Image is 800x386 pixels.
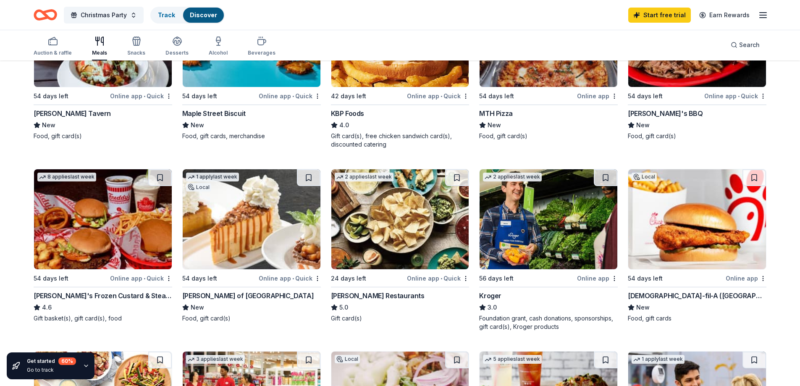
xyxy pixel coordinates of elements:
[726,273,766,284] div: Online app
[636,120,650,130] span: New
[186,355,245,364] div: 3 applies last week
[259,91,321,101] div: Online app Quick
[34,50,72,56] div: Auction & raffle
[34,273,68,284] div: 54 days left
[479,314,618,331] div: Foundation grant, cash donations, sponsorships, gift card(s), Kroger products
[628,132,766,140] div: Food, gift card(s)
[331,169,470,323] a: Image for Pappas Restaurants2 applieslast week24 days leftOnline app•Quick[PERSON_NAME] Restauran...
[81,10,127,20] span: Christmas Party
[739,40,760,50] span: Search
[27,357,76,365] div: Get started
[628,108,703,118] div: [PERSON_NAME]'s BBQ
[186,183,211,192] div: Local
[92,50,107,56] div: Meals
[632,173,657,181] div: Local
[248,33,275,60] button: Beverages
[628,169,766,269] img: Image for Chick-fil-A (Roswell Road at Cobb Parkway)
[331,291,425,301] div: [PERSON_NAME] Restaurants
[331,314,470,323] div: Gift card(s)
[483,173,542,181] div: 2 applies last week
[165,50,189,56] div: Desserts
[165,33,189,60] button: Desserts
[441,275,442,282] span: •
[191,120,204,130] span: New
[441,93,442,100] span: •
[724,37,766,53] button: Search
[34,314,172,323] div: Gift basket(s), gift card(s), food
[632,355,685,364] div: 1 apply last week
[479,108,512,118] div: MTH Pizza
[144,93,145,100] span: •
[335,355,360,363] div: Local
[34,108,111,118] div: [PERSON_NAME] Tavern
[182,291,314,301] div: [PERSON_NAME] of [GEOGRAPHIC_DATA]
[259,273,321,284] div: Online app Quick
[58,357,76,365] div: 60 %
[407,91,469,101] div: Online app Quick
[34,5,57,25] a: Home
[628,273,663,284] div: 54 days left
[331,132,470,149] div: Gift card(s), free chicken sandwich card(s), discounted catering
[182,132,321,140] div: Food, gift cards, merchandise
[191,302,204,312] span: New
[483,355,542,364] div: 5 applies last week
[479,169,618,331] a: Image for Kroger2 applieslast week56 days leftOnline appKroger3.0Foundation grant, cash donations...
[34,91,68,101] div: 54 days left
[694,8,755,23] a: Earn Rewards
[248,50,275,56] div: Beverages
[34,33,72,60] button: Auction & raffle
[628,8,691,23] a: Start free trial
[479,291,501,301] div: Kroger
[479,91,514,101] div: 54 days left
[110,91,172,101] div: Online app Quick
[182,314,321,323] div: Food, gift card(s)
[182,91,217,101] div: 54 days left
[292,275,294,282] span: •
[480,169,617,269] img: Image for Kroger
[339,302,348,312] span: 5.0
[190,11,217,18] a: Discover
[479,273,514,284] div: 56 days left
[339,120,349,130] span: 4.0
[488,120,501,130] span: New
[209,33,228,60] button: Alcohol
[628,169,766,323] a: Image for Chick-fil-A (Roswell Road at Cobb Parkway)Local54 days leftOnline app[DEMOGRAPHIC_DATA]...
[331,169,469,269] img: Image for Pappas Restaurants
[182,273,217,284] div: 54 days left
[738,93,740,100] span: •
[636,302,650,312] span: New
[628,314,766,323] div: Food, gift cards
[628,91,663,101] div: 54 days left
[34,132,172,140] div: Food, gift card(s)
[331,91,366,101] div: 42 days left
[209,50,228,56] div: Alcohol
[64,7,144,24] button: Christmas Party
[110,273,172,284] div: Online app Quick
[92,33,107,60] button: Meals
[34,169,172,269] img: Image for Freddy's Frozen Custard & Steakburgers
[182,108,246,118] div: Maple Street Biscuit
[182,169,321,323] a: Image for Copeland's of New Orleans1 applylast weekLocal54 days leftOnline app•Quick[PERSON_NAME]...
[331,273,366,284] div: 24 days left
[34,291,172,301] div: [PERSON_NAME]'s Frozen Custard & Steakburgers
[292,93,294,100] span: •
[27,367,76,373] div: Go to track
[127,33,145,60] button: Snacks
[127,50,145,56] div: Snacks
[488,302,497,312] span: 3.0
[42,302,52,312] span: 4.6
[150,7,225,24] button: TrackDiscover
[407,273,469,284] div: Online app Quick
[34,169,172,323] a: Image for Freddy's Frozen Custard & Steakburgers8 applieslast week54 days leftOnline app•Quick[PE...
[144,275,145,282] span: •
[186,173,239,181] div: 1 apply last week
[479,132,618,140] div: Food, gift card(s)
[704,91,766,101] div: Online app Quick
[183,169,320,269] img: Image for Copeland's of New Orleans
[42,120,55,130] span: New
[37,173,96,181] div: 8 applies last week
[335,173,393,181] div: 2 applies last week
[577,273,618,284] div: Online app
[577,91,618,101] div: Online app
[331,108,364,118] div: KBP Foods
